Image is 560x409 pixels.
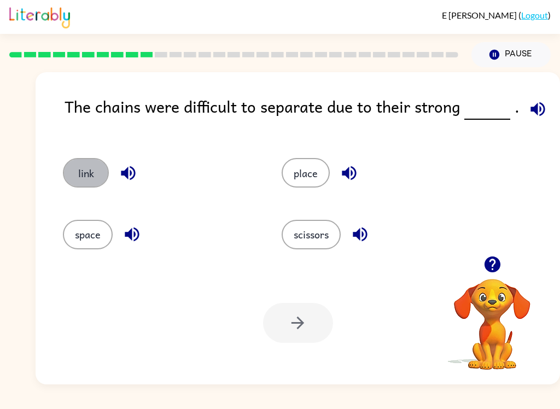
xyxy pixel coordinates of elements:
[442,10,518,20] span: E [PERSON_NAME]
[282,220,341,249] button: scissors
[471,42,551,67] button: Pause
[442,10,551,20] div: ( )
[521,10,548,20] a: Logout
[63,158,109,188] button: link
[63,220,113,249] button: space
[65,94,560,136] div: The chains were difficult to separate due to their strong .
[437,262,547,371] video: Your browser must support playing .mp4 files to use Literably. Please try using another browser.
[282,158,330,188] button: place
[9,4,70,28] img: Literably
